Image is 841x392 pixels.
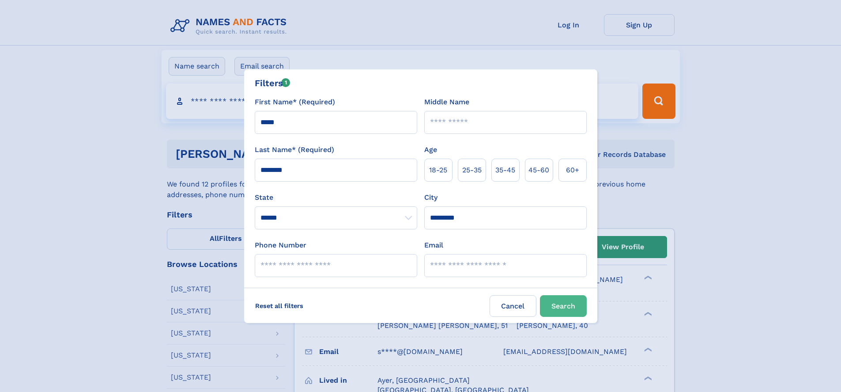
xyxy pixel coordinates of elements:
[429,165,447,175] span: 18‑25
[462,165,482,175] span: 25‑35
[424,97,469,107] label: Middle Name
[490,295,536,317] label: Cancel
[424,192,437,203] label: City
[528,165,549,175] span: 45‑60
[249,295,309,316] label: Reset all filters
[424,240,443,251] label: Email
[540,295,587,317] button: Search
[566,165,579,175] span: 60+
[424,145,437,155] label: Age
[255,145,334,155] label: Last Name* (Required)
[255,192,417,203] label: State
[255,76,290,90] div: Filters
[495,165,515,175] span: 35‑45
[255,240,306,251] label: Phone Number
[255,97,335,107] label: First Name* (Required)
